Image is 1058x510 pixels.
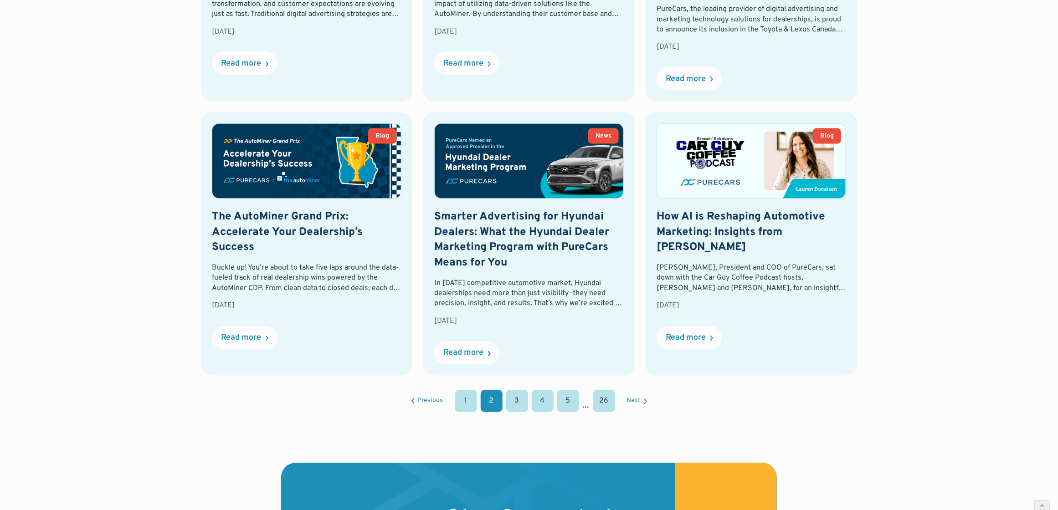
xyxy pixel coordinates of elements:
[434,279,624,309] div: In [DATE] competitive automotive market, Hyundai dealerships need more than just visibility—they ...
[657,263,846,294] div: [PERSON_NAME], President and COO of PureCars, sat down with the Car Guy Coffee Podcast hosts, [PE...
[212,263,401,294] div: Buckle up! You’re about to take five laps around the data-fueled track of real dealership wins po...
[666,334,706,342] div: Read more
[455,390,477,412] a: 1
[443,60,483,68] div: Read more
[221,60,261,68] div: Read more
[557,390,579,412] a: 5
[820,133,834,139] div: Blog
[221,334,261,342] div: Read more
[411,398,443,404] a: Previous Page
[418,398,443,404] div: Previous
[201,112,412,376] a: BlogThe AutoMiner Grand Prix: Accelerate Your Dealership’s SuccessBuckle up! You’re about to take...
[532,390,554,412] a: 4
[657,210,846,256] h2: How AI is Reshaping Automotive Marketing: Insights from [PERSON_NAME]
[646,112,857,376] a: BlogHow AI is Reshaping Automotive Marketing: Insights from [PERSON_NAME][PERSON_NAME], President...
[627,398,641,404] div: Next
[201,390,857,412] div: List
[657,301,846,311] div: [DATE]
[212,27,401,37] div: [DATE]
[434,27,624,37] div: [DATE]
[583,399,590,412] div: ...
[506,390,528,412] a: 3
[481,390,503,412] a: 2
[212,210,401,256] h2: The AutoMiner Grand Prix: Accelerate Your Dealership’s Success
[666,75,706,83] div: Read more
[596,133,611,139] div: News
[627,398,647,404] a: Next Page
[657,4,846,35] div: PureCars, the leading provider of digital advertising and marketing technology solutions for deal...
[434,316,624,326] div: [DATE]
[657,42,846,52] div: [DATE]
[434,210,624,271] h2: Smarter Advertising for Hyundai Dealers: What the Hyundai Dealer Marketing Program with PureCars ...
[593,390,615,412] a: 26
[443,349,483,357] div: Read more
[212,301,401,311] div: [DATE]
[423,112,635,376] a: NewsSmarter Advertising for Hyundai Dealers: What the Hyundai Dealer Marketing Program with PureC...
[375,133,389,139] div: Blog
